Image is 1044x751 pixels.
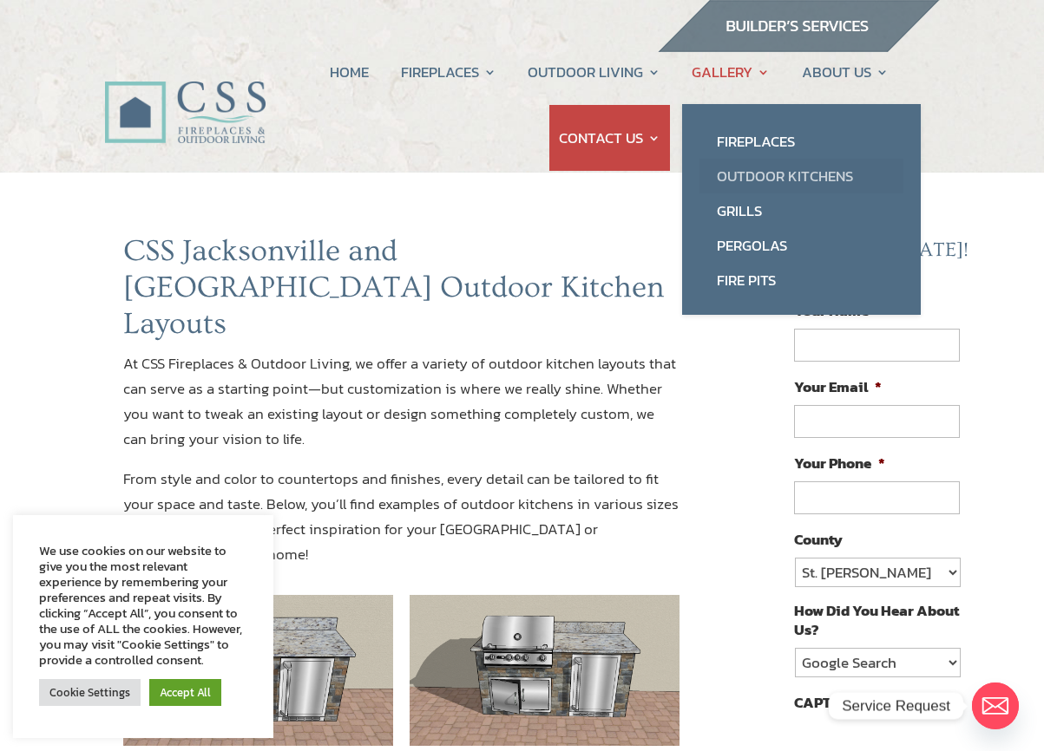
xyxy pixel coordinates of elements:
[559,105,660,171] a: CONTACT US
[794,377,882,396] label: Your Email
[39,543,247,668] div: We use cookies on our website to give you the most relevant experience by remembering your prefer...
[794,601,959,639] label: How Did You Hear About Us?
[794,693,862,712] label: CAPTCHA
[699,124,903,159] a: Fireplaces
[972,682,1019,729] a: Email
[123,467,680,567] p: From style and color to countertops and finishes, every detail can be tailored to fit your space ...
[104,37,265,152] img: CSS Fireplaces & Outdoor Living (Formerly Construction Solutions & Supply)- Jacksonville Ormond B...
[39,679,141,706] a: Cookie Settings
[410,595,680,747] img: 6 foot outdoor kitchen layout
[692,39,770,105] a: GALLERY
[149,679,221,706] a: Accept All
[657,36,940,58] a: builder services construction supply
[699,159,903,193] a: Outdoor Kitchens
[401,39,496,105] a: FIREPLACES
[123,351,680,467] p: At CSS Fireplaces & Outdoor Living, we offer a variety of outdoor kitchen layouts that can serve ...
[699,228,903,263] a: Pergolas
[699,263,903,297] a: Fire Pits
[123,233,680,351] h1: CSS Jacksonville and [GEOGRAPHIC_DATA] Outdoor Kitchen Layouts
[528,39,660,105] a: OUTDOOR LIVING
[699,193,903,228] a: Grills
[330,39,369,105] a: HOME
[794,301,883,320] label: Your Name
[802,39,889,105] a: ABOUT US
[794,454,885,473] label: Your Phone
[794,530,843,549] label: County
